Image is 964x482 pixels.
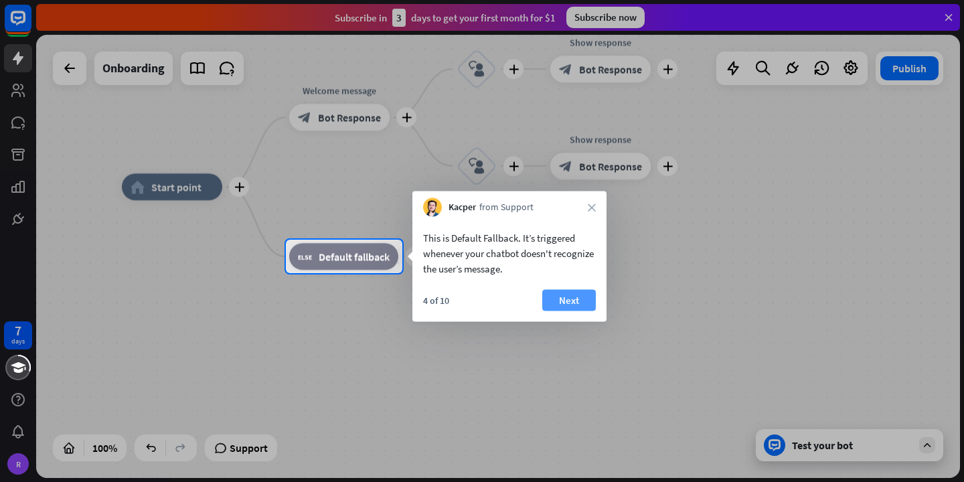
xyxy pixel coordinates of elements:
[588,204,596,212] i: close
[423,295,449,307] div: 4 of 10
[298,250,312,263] i: block_fallback
[449,201,476,214] span: Kacper
[423,230,596,276] div: This is Default Fallback. It’s triggered whenever your chatbot doesn't recognize the user’s message.
[319,250,390,263] span: Default fallback
[542,290,596,311] button: Next
[479,201,534,214] span: from Support
[11,5,51,46] button: Open LiveChat chat widget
